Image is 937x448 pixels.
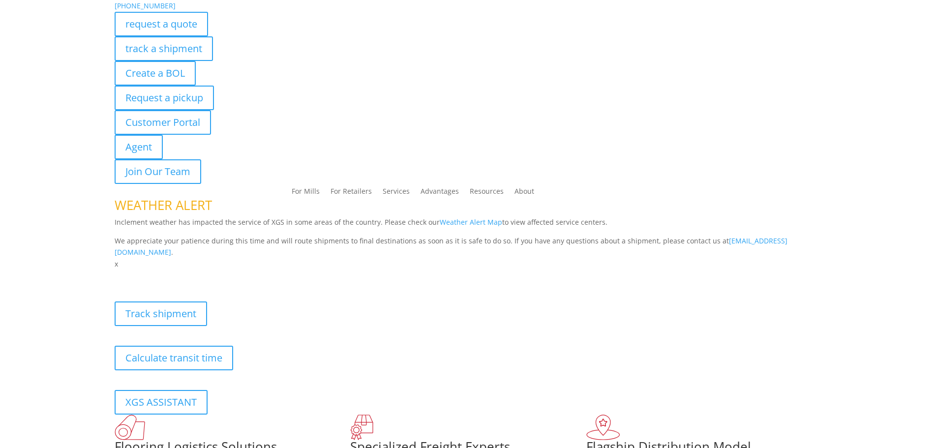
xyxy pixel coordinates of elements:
img: xgs-icon-flagship-distribution-model-red [586,415,620,440]
a: Agent [115,135,163,159]
img: xgs-icon-total-supply-chain-intelligence-red [115,415,145,440]
a: For Retailers [331,188,372,199]
a: Join Our Team [115,159,201,184]
a: Customer Portal [115,110,211,135]
a: request a quote [115,12,208,36]
a: Request a pickup [115,86,214,110]
span: WEATHER ALERT [115,196,212,214]
p: Inclement weather has impacted the service of XGS in some areas of the country. Please check our ... [115,216,823,235]
a: Services [383,188,410,199]
a: track a shipment [115,36,213,61]
a: Weather Alert Map [440,217,502,227]
a: Calculate transit time [115,346,233,370]
img: xgs-icon-focused-on-flooring-red [350,415,373,440]
a: Resources [470,188,504,199]
a: XGS ASSISTANT [115,390,208,415]
a: Track shipment [115,301,207,326]
a: Create a BOL [115,61,196,86]
a: About [514,188,534,199]
a: For Mills [292,188,320,199]
a: [PHONE_NUMBER] [115,1,176,10]
p: x [115,258,823,270]
p: We appreciate your patience during this time and will route shipments to final destinations as so... [115,235,823,259]
a: Advantages [421,188,459,199]
b: Visibility, transparency, and control for your entire supply chain. [115,271,334,281]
